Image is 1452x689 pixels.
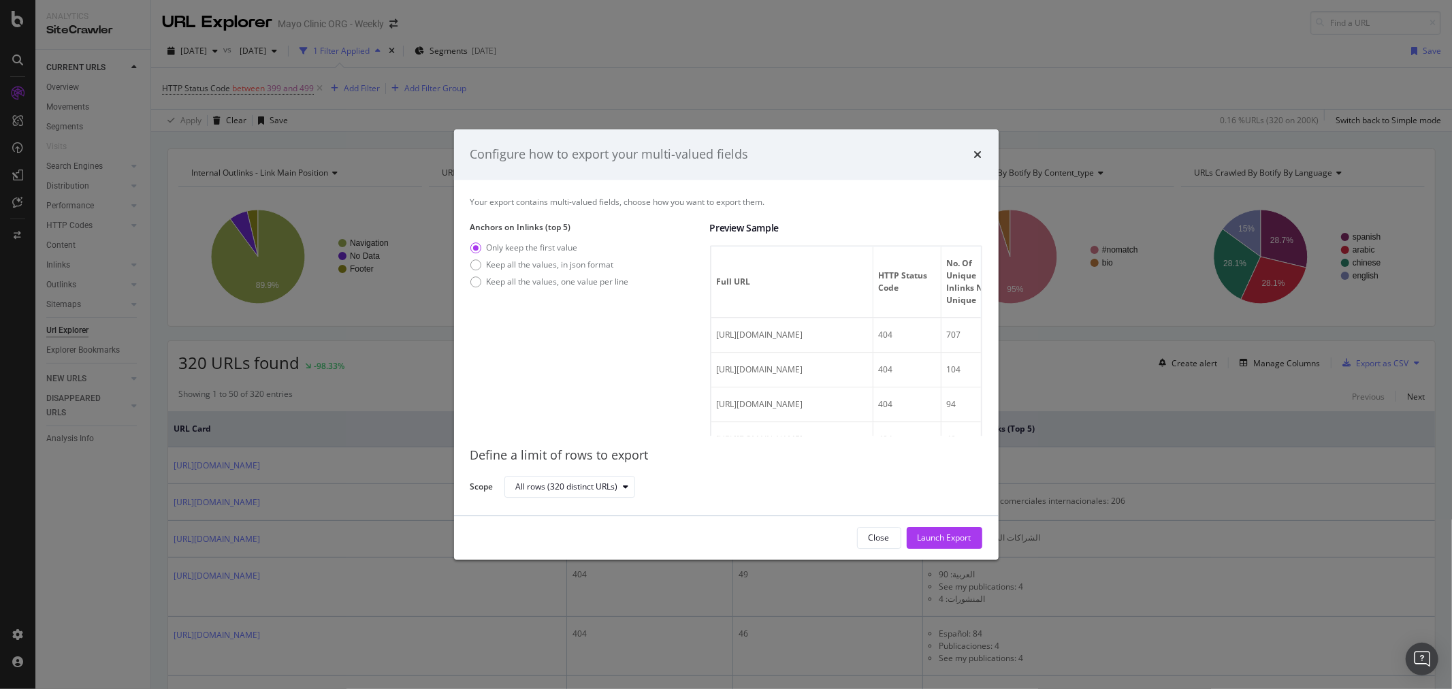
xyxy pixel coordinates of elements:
span: https://www.mayoclinic.org/ar/biographies [717,433,803,445]
td: 104 [941,353,1010,387]
label: Scope [470,481,494,496]
span: No. of Unique Inlinks Nb Unique [947,257,1000,306]
div: Keep all the values, in json format [487,259,614,270]
div: Define a limit of rows to export [470,447,982,464]
button: Close [857,527,901,549]
div: Keep all the values, in json format [470,259,629,270]
div: Keep all the values, one value per line [487,276,629,287]
div: Close [869,532,890,543]
td: 404 [873,422,941,457]
td: 404 [873,318,941,353]
td: 49 [941,422,1010,457]
div: Only keep the first value [470,242,629,253]
td: 707 [941,318,1010,353]
button: Launch Export [907,527,982,549]
div: Your export contains multi-valued fields, choose how you want to export them. [470,196,982,208]
div: Configure how to export your multi-valued fields [470,146,749,163]
span: https://www.mayoclinic.org/zh-- [717,329,803,340]
span: https://www.mayoclinic.org/es/departments-centers/international/international-business-collaborat... [717,364,803,375]
div: times [974,146,982,163]
div: Launch Export [918,532,971,543]
div: Preview Sample [710,221,982,235]
button: All rows (320 distinct URLs) [504,476,635,498]
label: Anchors on Inlinks (top 5) [470,221,699,233]
div: All rows (320 distinct URLs) [516,483,618,491]
td: 404 [873,387,941,422]
div: Open Intercom Messenger [1406,643,1438,675]
span: Full URL [717,276,864,288]
span: https://www.mayoclinic.org/ar/departments-centers/international/international-business-collaborat... [717,398,803,410]
td: 94 [941,387,1010,422]
div: modal [454,129,999,560]
div: Only keep the first value [487,242,578,253]
span: HTTP Status Code [879,270,932,294]
td: 404 [873,353,941,387]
